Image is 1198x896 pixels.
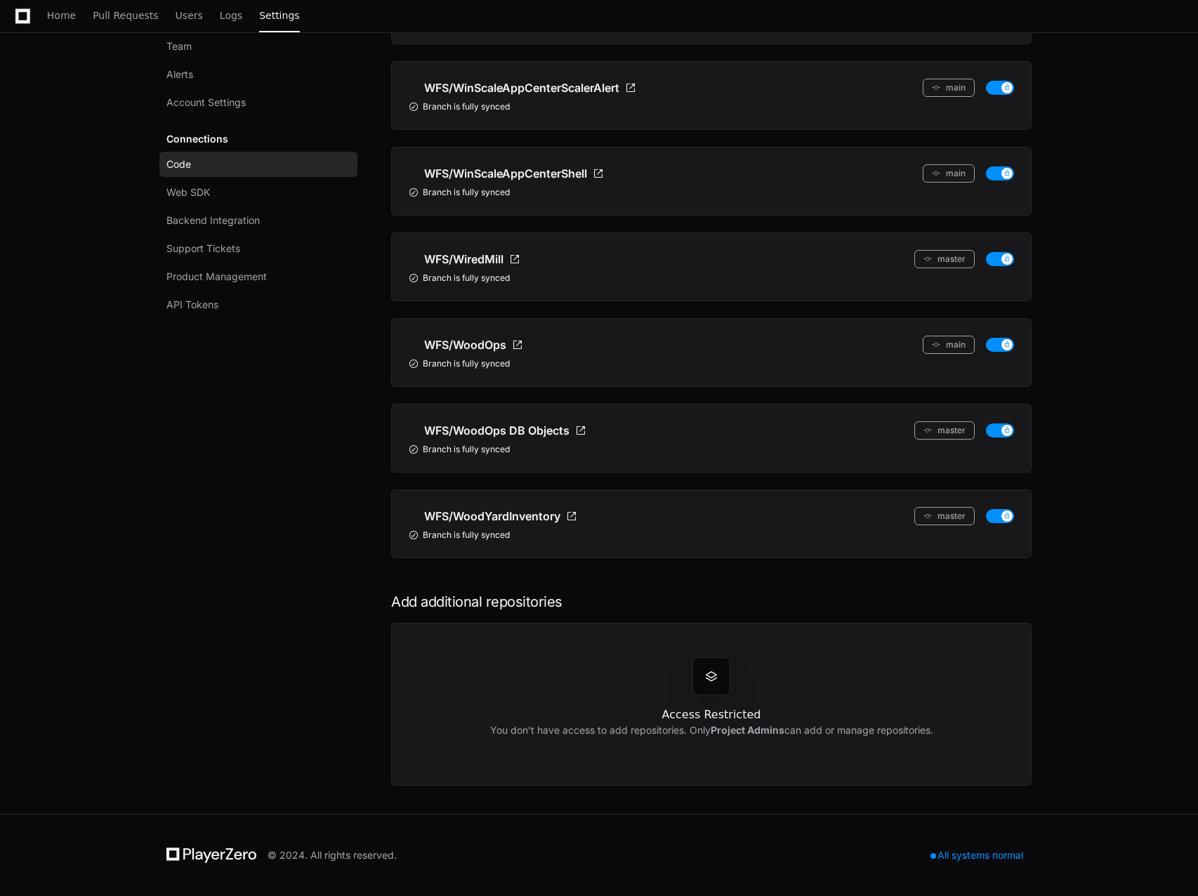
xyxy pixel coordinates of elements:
div: Branch is fully synced [409,187,1014,198]
span: Product Management [166,270,267,284]
span: Web SDK [166,185,210,199]
a: API Tokens [159,292,357,317]
button: master [914,250,975,268]
a: Backend Integration [159,208,357,233]
a: Team [159,34,357,59]
h1: Access Restricted [662,706,761,723]
span: WFS/WoodYardInventory [424,508,560,525]
span: Account Settings [166,95,246,110]
span: Code [166,157,191,171]
a: WFS/WinScaleAppCenterShell [409,164,604,183]
div: Branch is fully synced [409,272,1014,284]
a: WFS/WoodOps [409,336,523,354]
h1: Add additional repositories [391,592,1032,612]
button: main [923,336,975,354]
a: Product Management [159,264,357,289]
div: Branch is fully synced [409,101,1014,112]
a: WFS/WinScaleAppCenterScalerAlert [409,79,636,97]
span: Home [47,11,76,20]
div: Branch is fully synced [409,529,1014,541]
span: Team [166,39,192,53]
span: WFS/WinScaleAppCenterShell [424,165,587,182]
span: Backend Integration [166,213,260,228]
span: Users [176,11,203,20]
button: main [923,164,975,183]
span: Pull Requests [93,11,158,20]
a: Support Tickets [159,236,357,261]
span: Alerts [166,67,193,81]
span: Settings [259,11,299,20]
button: master [914,507,975,525]
span: WFS/WinScaleAppCenterScalerAlert [424,79,619,96]
a: WFS/WoodYardInventory [409,507,577,525]
span: Support Tickets [166,242,240,256]
div: All systems normal [922,845,1032,865]
span: Logs [220,11,242,20]
a: Web SDK [159,180,357,205]
a: Alerts [159,62,357,87]
div: Branch is fully synced [409,358,1014,369]
span: API Tokens [166,298,218,312]
strong: Project Admins [711,724,784,736]
div: Branch is fully synced [409,444,1014,455]
h2: You don’t have access to add repositories. Only can add or manage repositories. [490,723,933,737]
div: © 2024. All rights reserved. [268,848,397,862]
span: WFS/WiredMill [424,251,503,268]
button: master [914,421,975,440]
a: Code [159,152,357,177]
span: WFS/WoodOps DB Objects [424,422,570,439]
a: WFS/WiredMill [409,250,520,268]
button: main [923,79,975,97]
a: WFS/WoodOps DB Objects [409,421,586,440]
span: WFS/WoodOps [424,336,506,353]
a: Account Settings [159,90,357,115]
